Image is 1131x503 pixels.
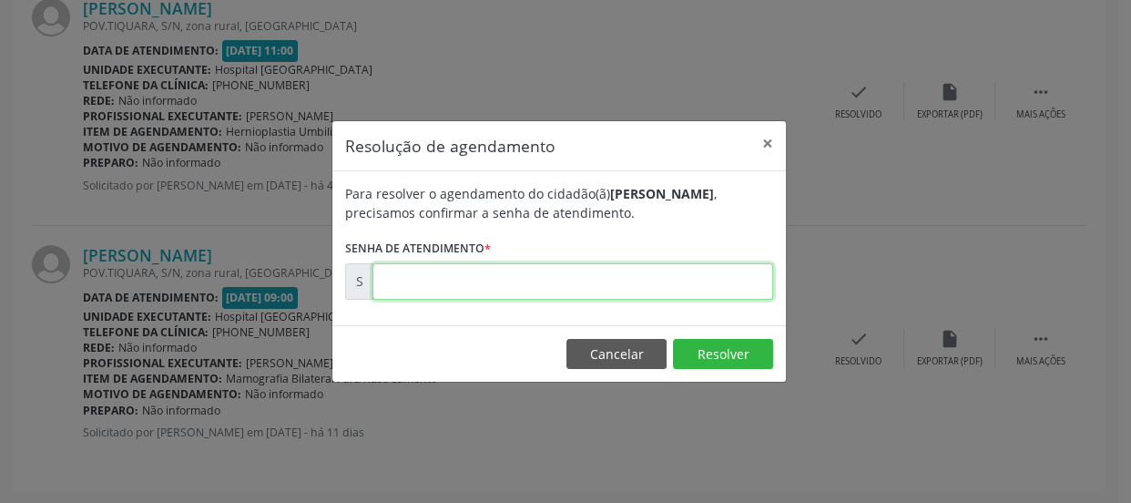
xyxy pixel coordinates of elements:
b: [PERSON_NAME] [610,185,714,202]
button: Resolver [673,339,773,370]
div: S [345,263,373,300]
button: Close [749,121,786,166]
label: Senha de atendimento [345,235,491,263]
button: Cancelar [566,339,667,370]
div: Para resolver o agendamento do cidadão(ã) , precisamos confirmar a senha de atendimento. [345,184,773,222]
h5: Resolução de agendamento [345,134,555,158]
